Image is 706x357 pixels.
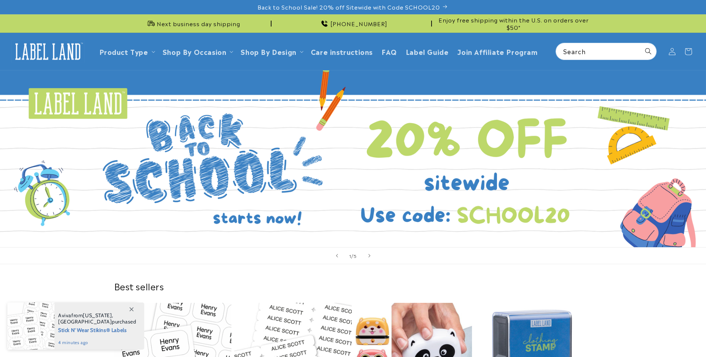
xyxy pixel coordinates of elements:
[11,40,85,63] img: Label Land
[58,318,112,325] span: [GEOGRAPHIC_DATA]
[274,14,432,32] div: Announcement
[406,47,449,56] span: Label Guide
[401,43,453,60] a: Label Guide
[382,47,397,56] span: FAQ
[330,20,387,27] span: [PHONE_NUMBER]
[361,248,377,264] button: Next slide
[58,312,71,319] span: Aviva
[158,43,237,60] summary: Shop By Occasion
[377,43,401,60] a: FAQ
[306,43,377,60] a: Care instructions
[457,47,538,56] span: Join Affiliate Program
[640,43,656,59] button: Search
[8,37,88,66] a: Label Land
[241,46,296,56] a: Shop By Design
[453,43,542,60] a: Join Affiliate Program
[58,312,136,325] span: from , purchased
[83,312,112,319] span: [US_STATE]
[435,16,592,31] span: Enjoy free shipping within the U.S. on orders over $50*
[58,325,136,334] span: Stick N' Wear Stikins® Labels
[435,14,592,32] div: Announcement
[99,46,148,56] a: Product Type
[349,252,351,259] span: 1
[95,43,158,60] summary: Product Type
[114,280,592,292] h2: Best sellers
[311,47,373,56] span: Care instructions
[114,14,272,32] div: Announcement
[354,252,357,259] span: 5
[329,248,345,264] button: Previous slide
[157,20,240,27] span: Next business day shipping
[351,252,354,259] span: /
[58,339,136,346] span: 4 minutes ago
[236,43,306,60] summary: Shop By Design
[163,47,227,56] span: Shop By Occasion
[258,3,440,11] span: Back to School Sale! 20% off Sitewide with Code SCHOOL20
